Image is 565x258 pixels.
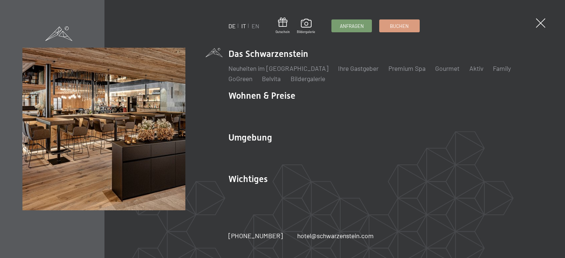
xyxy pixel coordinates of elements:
[228,231,283,240] a: [PHONE_NUMBER]
[252,22,259,29] a: EN
[390,23,409,29] span: Buchen
[228,64,328,72] a: Neuheiten im [GEOGRAPHIC_DATA]
[435,64,459,72] a: Gourmet
[380,20,419,32] a: Buchen
[241,22,246,29] a: IT
[332,20,372,32] a: Anfragen
[338,64,379,72] a: Ihre Gastgeber
[297,19,315,34] a: Bildergalerie
[228,232,283,240] span: [PHONE_NUMBER]
[276,18,290,34] a: Gutschein
[276,30,290,34] span: Gutschein
[297,30,315,34] span: Bildergalerie
[469,64,483,72] a: Aktiv
[228,22,236,29] a: DE
[291,75,325,83] a: Bildergalerie
[340,23,364,29] span: Anfragen
[493,64,511,72] a: Family
[262,75,281,83] a: Belvita
[388,64,426,72] a: Premium Spa
[228,75,252,83] a: GoGreen
[297,231,374,240] a: hotel@schwarzenstein.com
